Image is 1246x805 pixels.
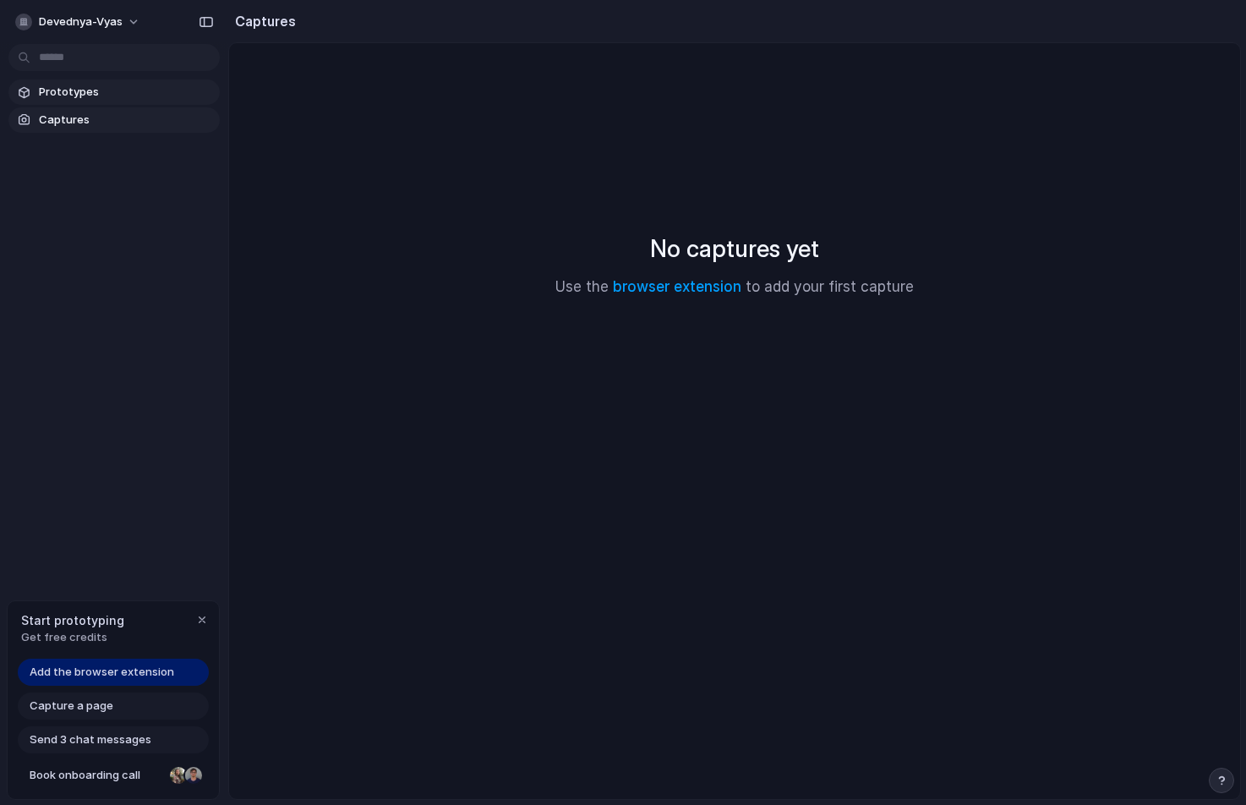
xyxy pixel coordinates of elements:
[18,659,209,686] a: Add the browser extension
[8,107,220,133] a: Captures
[228,11,296,31] h2: Captures
[39,112,213,129] span: Captures
[8,79,220,105] a: Prototypes
[21,611,124,629] span: Start prototyping
[613,278,741,295] a: browser extension
[30,731,151,748] span: Send 3 chat messages
[555,277,914,298] p: Use the to add your first capture
[183,765,204,786] div: Christian Iacullo
[18,762,209,789] a: Book onboarding call
[650,231,819,266] h2: No captures yet
[21,629,124,646] span: Get free credits
[168,765,189,786] div: Nicole Kubica
[39,14,123,30] span: devednya-vyas
[39,84,213,101] span: Prototypes
[8,8,149,36] button: devednya-vyas
[30,698,113,715] span: Capture a page
[30,767,163,784] span: Book onboarding call
[30,664,174,681] span: Add the browser extension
